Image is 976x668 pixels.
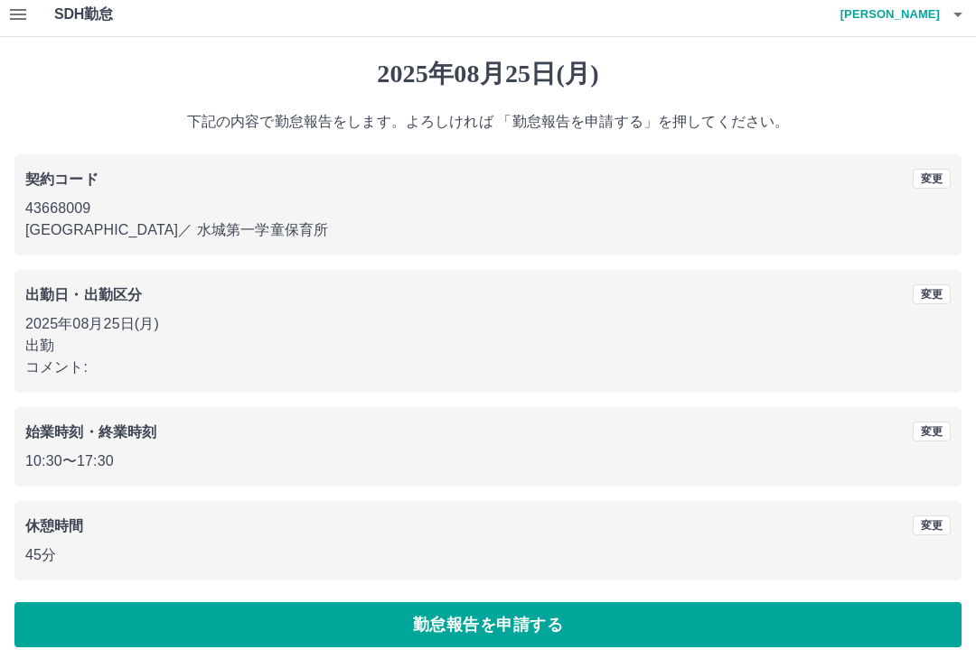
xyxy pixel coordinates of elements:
[25,287,142,302] b: 出勤日・出勤区分
[25,424,156,440] b: 始業時刻・終業時刻
[25,172,99,187] b: 契約コード
[14,111,962,133] p: 下記の内容で勤怠報告をします。よろしければ 「勤怠報告を申請する」を押してください。
[25,357,951,378] p: コメント:
[913,169,951,189] button: 変更
[25,518,84,533] b: 休憩時間
[25,313,951,335] p: 2025年08月25日(月)
[14,602,962,647] button: 勤怠報告を申請する
[25,450,951,472] p: 10:30 〜 17:30
[25,219,951,241] p: [GEOGRAPHIC_DATA] ／ 水城第一学童保育所
[25,335,951,357] p: 出勤
[913,515,951,535] button: 変更
[25,198,951,219] p: 43668009
[14,59,962,89] h1: 2025年08月25日(月)
[913,284,951,304] button: 変更
[913,422,951,441] button: 変更
[25,544,951,566] p: 45分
